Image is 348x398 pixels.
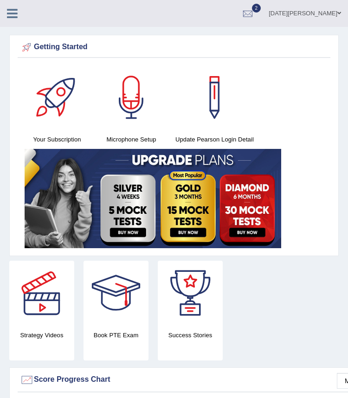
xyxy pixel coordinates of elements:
[99,135,164,144] h4: Microphone Setup
[25,135,90,144] h4: Your Subscription
[252,4,261,13] span: 2
[25,149,281,248] img: small5.jpg
[173,135,256,144] h4: Update Pearson Login Detail
[20,40,328,54] div: Getting Started
[9,330,74,340] h4: Strategy Videos
[84,330,148,340] h4: Book PTE Exam
[158,330,223,340] h4: Success Stories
